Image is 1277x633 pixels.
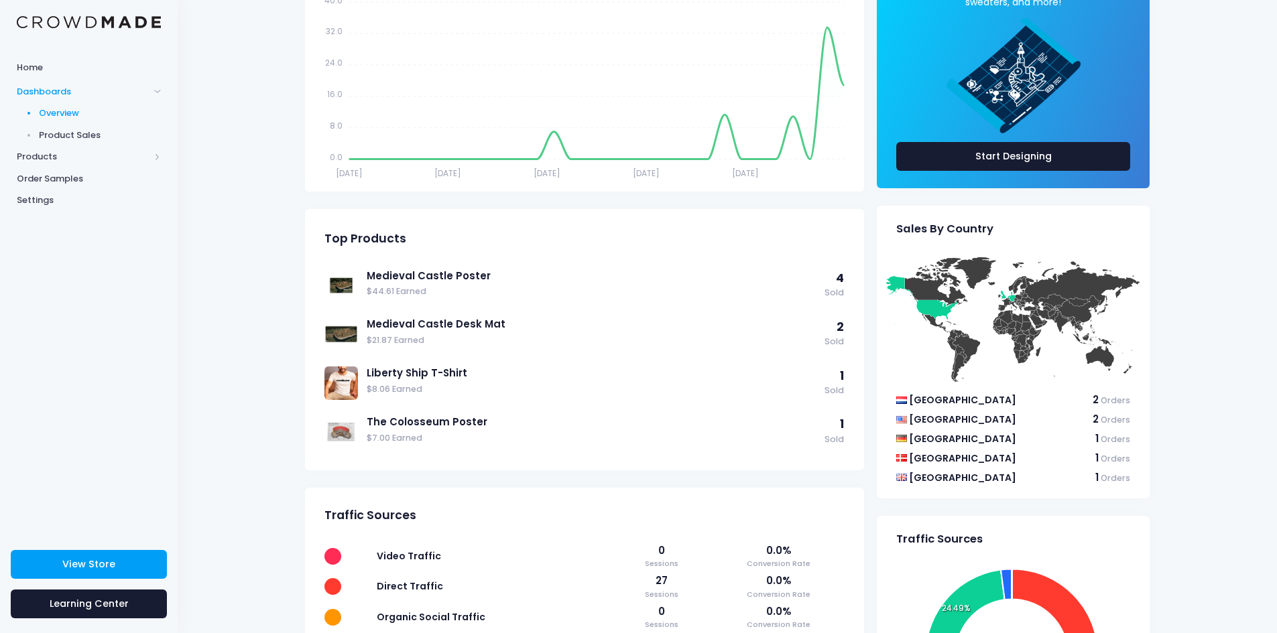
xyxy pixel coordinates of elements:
[713,543,844,558] span: 0.0%
[837,319,844,335] span: 2
[50,597,129,610] span: Learning Center
[1101,433,1130,445] span: Orders
[713,573,844,588] span: 0.0%
[825,384,844,397] span: Sold
[1095,431,1099,445] span: 1
[1095,451,1099,465] span: 1
[17,172,161,186] span: Order Samples
[836,270,844,286] span: 4
[367,366,818,380] a: Liberty Ship T-Shirt
[367,432,818,445] span: $7.00 Earned
[367,285,818,298] span: $44.61 Earned
[330,120,343,131] tspan: 8.0
[367,317,818,332] a: Medieval Castle Desk Mat
[1101,453,1130,464] span: Orders
[909,393,1016,407] span: [GEOGRAPHIC_DATA]
[622,604,700,619] span: 0
[1101,414,1130,425] span: Orders
[732,167,759,178] tspan: [DATE]
[324,232,406,246] span: Top Products
[622,543,700,558] span: 0
[11,550,167,579] a: View Store
[1093,393,1099,407] span: 2
[622,589,700,600] span: Sessions
[367,415,818,429] a: The Colosseum Poster
[325,57,343,68] tspan: 24.0
[367,334,818,347] span: $21.87 Earned
[909,413,1016,426] span: [GEOGRAPHIC_DATA]
[713,589,844,600] span: Conversion Rate
[1101,472,1130,484] span: Orders
[909,432,1016,445] span: [GEOGRAPHIC_DATA]
[909,451,1016,465] span: [GEOGRAPHIC_DATA]
[17,16,161,29] img: Logo
[534,167,560,178] tspan: [DATE]
[17,85,149,98] span: Dashboards
[377,549,441,563] span: Video Traffic
[367,269,818,283] a: Medieval Castle Poster
[825,336,844,348] span: Sold
[434,167,461,178] tspan: [DATE]
[11,589,167,618] a: Learning Center
[17,150,149,163] span: Products
[825,287,844,299] span: Sold
[330,151,343,163] tspan: 0.0
[17,194,161,207] span: Settings
[622,558,700,569] span: Sessions
[713,619,844,630] span: Conversion Rate
[896,222,993,236] span: Sales By Country
[324,508,416,522] span: Traffic Sources
[327,88,343,100] tspan: 16.0
[896,142,1130,171] a: Start Designing
[62,557,115,571] span: View Store
[622,619,700,630] span: Sessions
[713,558,844,569] span: Conversion Rate
[622,573,700,588] span: 27
[1095,470,1099,484] span: 1
[39,107,162,120] span: Overview
[1093,412,1099,426] span: 2
[377,610,485,624] span: Organic Social Traffic
[377,579,443,593] span: Direct Traffic
[896,533,983,546] span: Traffic Sources
[633,167,660,178] tspan: [DATE]
[840,368,844,384] span: 1
[713,604,844,619] span: 0.0%
[336,167,363,178] tspan: [DATE]
[367,383,818,396] span: $8.06 Earned
[17,61,161,74] span: Home
[1101,395,1130,406] span: Orders
[840,416,844,432] span: 1
[39,129,162,142] span: Product Sales
[825,433,844,446] span: Sold
[326,25,343,37] tspan: 32.0
[909,471,1016,484] span: [GEOGRAPHIC_DATA]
